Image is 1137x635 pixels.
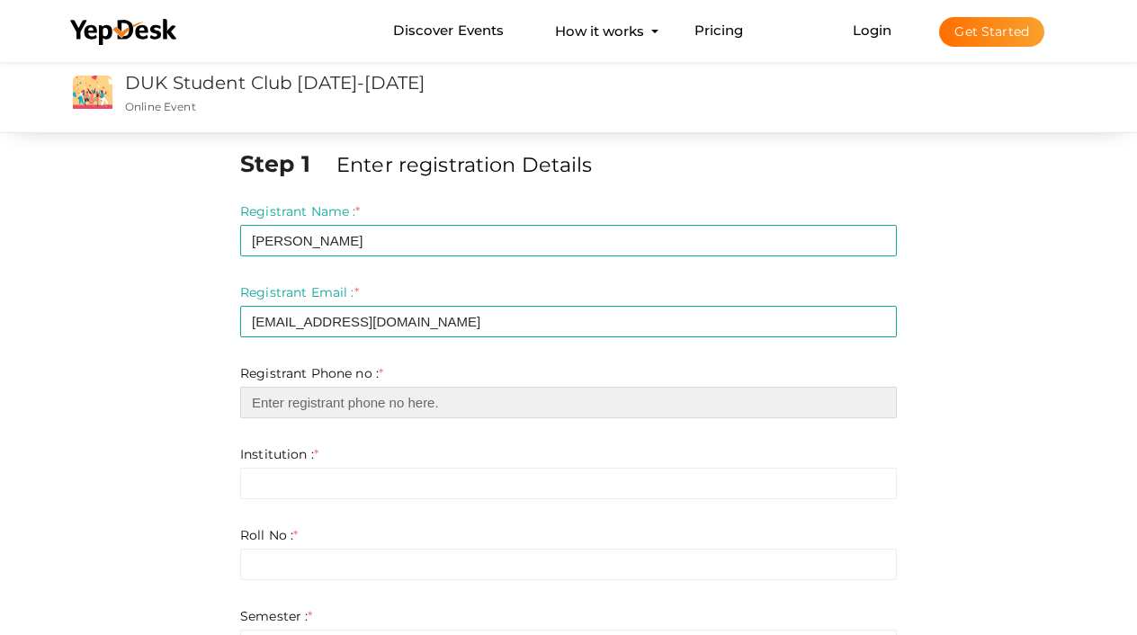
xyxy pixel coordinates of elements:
label: Semester : [240,607,313,625]
label: Enter registration Details [336,150,593,179]
label: Roll No : [240,526,298,544]
label: Institution : [240,445,318,463]
a: Login [853,22,892,39]
input: Enter registrant email here. [240,306,897,337]
a: Discover Events [393,14,504,48]
p: Online Event [125,99,694,114]
input: Enter registrant name here. [240,225,897,256]
input: Enter registrant phone no here. [240,387,897,418]
label: Step 1 [240,148,333,180]
button: Get Started [939,17,1044,47]
label: Registrant Phone no : [240,364,383,382]
a: DUK Student Club [DATE]-[DATE] [125,72,425,94]
a: Pricing [694,14,744,48]
label: Registrant Email : [240,283,359,301]
label: Registrant Name : [240,202,361,220]
img: event2.png [73,76,112,109]
button: How it works [550,14,649,48]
